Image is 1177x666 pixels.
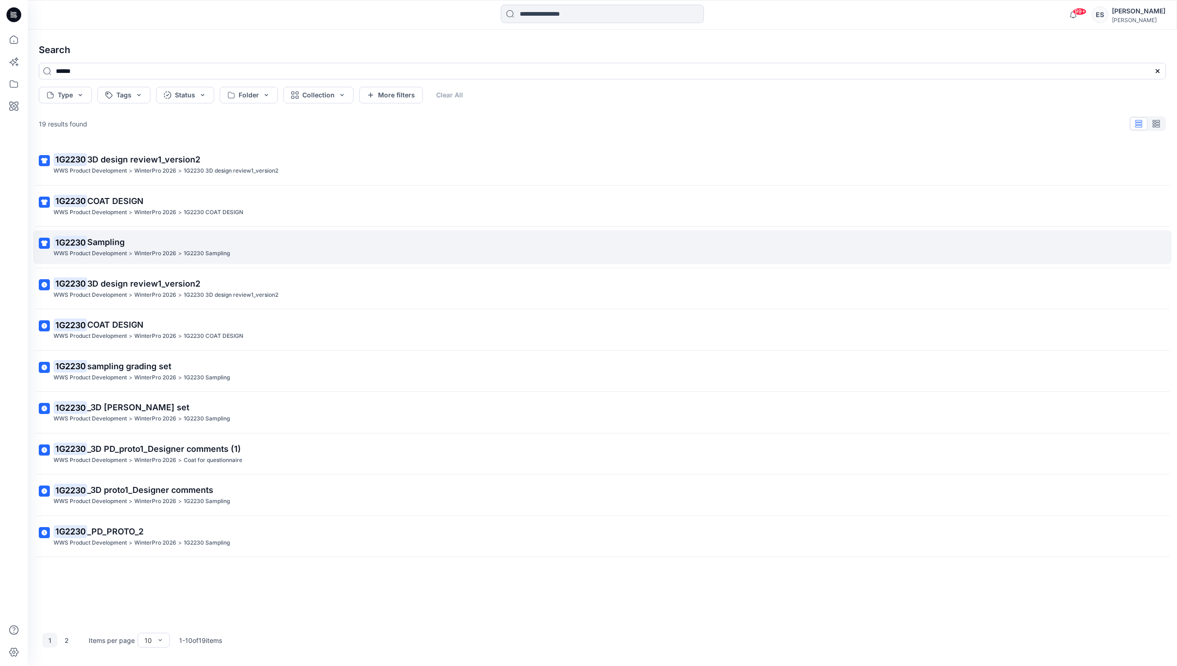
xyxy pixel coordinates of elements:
p: > [129,331,132,341]
p: WWS Product Development [54,331,127,341]
p: WinterPro 2026 [134,331,176,341]
a: 1G2230_3D proto1_Designer commentsWWS Product Development>WinterPro 2026>1G2230 Sampling [33,478,1171,512]
p: 1G2230 Sampling [184,497,230,506]
p: > [129,497,132,506]
p: > [129,249,132,258]
span: _3D proto1_Designer comments [87,485,213,495]
p: 1 - 10 of 19 items [179,636,222,645]
a: 1G2230sampling grading setWWS Product Development>WinterPro 2026>1G2230 Sampling [33,354,1171,388]
p: 1G2230 COAT DESIGN [184,208,243,217]
mark: 1G2230 [54,277,87,290]
p: WinterPro 2026 [134,166,176,176]
a: 1G2230_PD_PROTO_2WWS Product Development>WinterPro 2026>1G2230 Sampling [33,520,1171,553]
a: 1G2230SamplingWWS Product Development>WinterPro 2026>1G2230 Sampling [33,230,1171,264]
p: Coat for questionnaire [184,456,242,465]
p: WWS Product Development [54,208,127,217]
p: > [178,166,182,176]
mark: 1G2230 [54,153,87,166]
p: WWS Product Development [54,538,127,548]
p: 1G2230 3D design review1_version2 [184,166,278,176]
mark: 1G2230 [54,401,87,414]
p: > [129,208,132,217]
p: 1G2230 COAT DESIGN [184,331,243,341]
p: > [178,538,182,548]
p: 1G2230 Sampling [184,373,230,383]
button: Folder [220,87,278,103]
button: Type [39,87,92,103]
p: > [129,373,132,383]
button: Status [156,87,214,103]
mark: 1G2230 [54,318,87,331]
p: WWS Product Development [54,373,127,383]
span: 3D design review1_version2 [87,279,200,288]
p: 1G2230 Sampling [184,249,230,258]
p: Items per page [89,636,135,645]
a: 1G2230COAT DESIGNWWS Product Development>WinterPro 2026>1G2230 COAT DESIGN [33,313,1171,347]
p: WinterPro 2026 [134,290,176,300]
span: 99+ [1073,8,1087,15]
a: 1G2230_3D [PERSON_NAME] setWWS Product Development>WinterPro 2026>1G2230 Sampling [33,396,1171,429]
span: 3D design review1_version2 [87,155,200,164]
p: WinterPro 2026 [134,208,176,217]
mark: 1G2230 [54,236,87,249]
p: WinterPro 2026 [134,373,176,383]
div: 10 [144,636,152,645]
p: WWS Product Development [54,414,127,424]
p: > [178,414,182,424]
a: 1G22303D design review1_version2WWS Product Development>WinterPro 2026>1G2230 3D design review1_v... [33,272,1171,306]
p: > [129,538,132,548]
span: _3D PD_proto1_Designer comments (1) [87,444,241,454]
mark: 1G2230 [54,194,87,207]
p: > [129,456,132,465]
a: 1G22303D design review1_version2WWS Product Development>WinterPro 2026>1G2230 3D design review1_v... [33,148,1171,181]
span: COAT DESIGN [87,196,144,206]
h4: Search [31,37,1173,63]
p: > [178,373,182,383]
p: > [129,290,132,300]
div: [PERSON_NAME] [1112,6,1165,17]
p: WinterPro 2026 [134,249,176,258]
p: > [178,497,182,506]
div: ES [1092,6,1108,23]
p: > [178,331,182,341]
button: 1 [42,633,57,648]
p: 1G2230 3D design review1_version2 [184,290,278,300]
a: 1G2230_3D PD_proto1_Designer comments (1)WWS Product Development>WinterPro 2026>Coat for question... [33,437,1171,471]
mark: 1G2230 [54,525,87,538]
p: > [129,414,132,424]
p: WWS Product Development [54,166,127,176]
span: _3D [PERSON_NAME] set [87,402,189,412]
button: More filters [359,87,423,103]
span: COAT DESIGN [87,320,144,330]
p: WinterPro 2026 [134,414,176,424]
p: 19 results found [39,119,87,129]
p: > [178,290,182,300]
p: WinterPro 2026 [134,456,176,465]
mark: 1G2230 [54,484,87,497]
p: 1G2230 Sampling [184,538,230,548]
p: > [178,249,182,258]
mark: 1G2230 [54,442,87,455]
span: sampling grading set [87,361,171,371]
p: WinterPro 2026 [134,538,176,548]
button: Tags [97,87,150,103]
p: > [129,166,132,176]
p: > [178,208,182,217]
span: Sampling [87,237,125,247]
div: [PERSON_NAME] [1112,17,1165,24]
p: WWS Product Development [54,290,127,300]
span: _PD_PROTO_2 [87,527,144,536]
p: 1G2230 Sampling [184,414,230,424]
p: WWS Product Development [54,249,127,258]
p: WWS Product Development [54,497,127,506]
button: Collection [283,87,354,103]
button: 2 [59,633,74,648]
a: 1G2230COAT DESIGNWWS Product Development>WinterPro 2026>1G2230 COAT DESIGN [33,189,1171,223]
mark: 1G2230 [54,360,87,372]
p: WWS Product Development [54,456,127,465]
p: > [178,456,182,465]
p: WinterPro 2026 [134,497,176,506]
